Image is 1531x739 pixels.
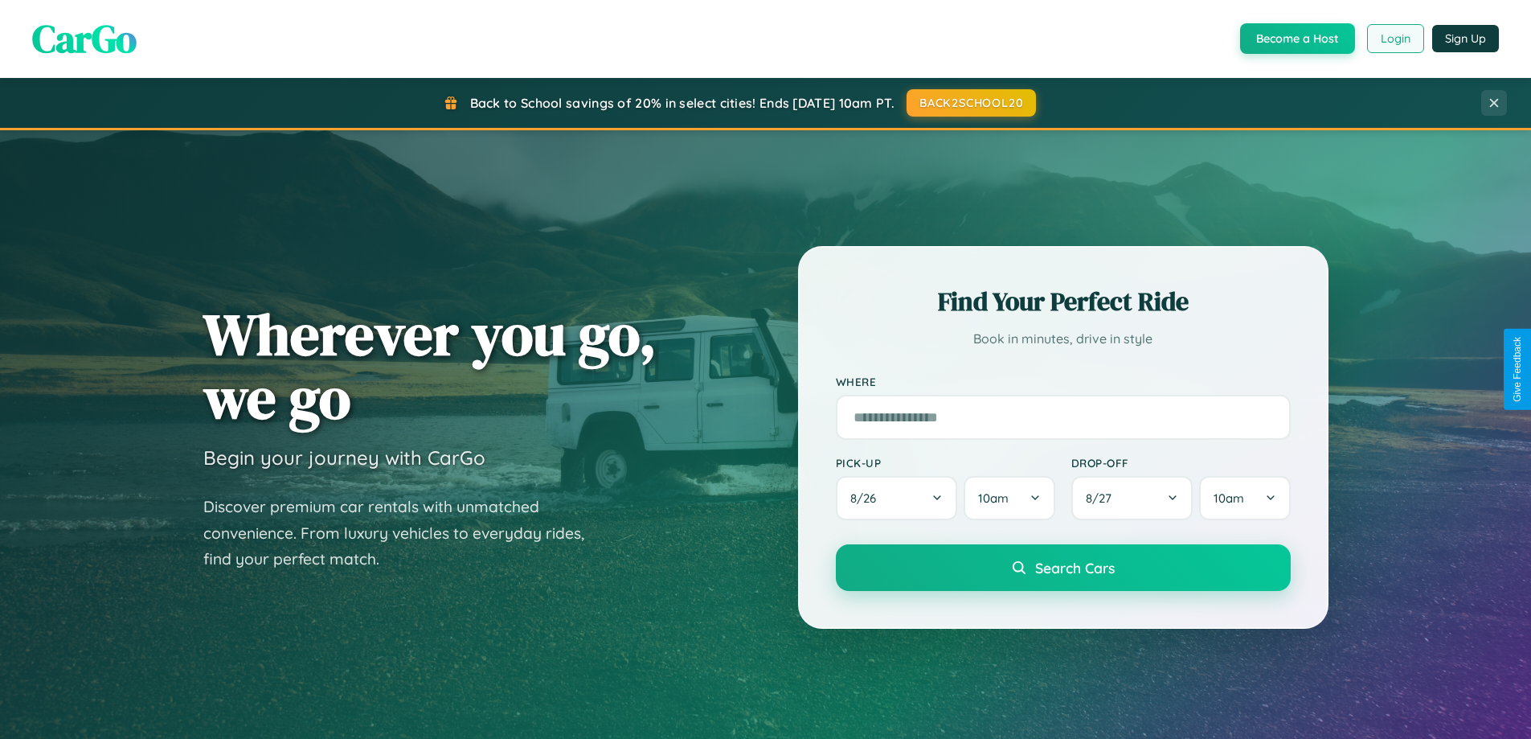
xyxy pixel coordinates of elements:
button: 10am [964,476,1054,520]
span: Back to School savings of 20% in select cities! Ends [DATE] 10am PT. [470,95,894,111]
label: Where [836,375,1291,388]
span: CarGo [32,12,137,65]
span: 8 / 27 [1086,491,1120,506]
span: Search Cars [1035,559,1115,577]
label: Drop-off [1071,456,1291,470]
p: Discover premium car rentals with unmatched convenience. From luxury vehicles to everyday rides, ... [203,494,605,573]
h2: Find Your Perfect Ride [836,284,1291,319]
button: 8/27 [1071,476,1193,520]
button: 10am [1199,476,1290,520]
button: Become a Host [1240,23,1355,54]
button: Login [1367,24,1424,53]
h1: Wherever you go, we go [203,302,657,429]
span: 8 / 26 [850,491,884,506]
label: Pick-up [836,456,1055,470]
span: 10am [978,491,1009,506]
p: Book in minutes, drive in style [836,327,1291,351]
h3: Begin your journey with CarGo [203,445,485,470]
div: Give Feedback [1512,337,1523,402]
button: 8/26 [836,476,958,520]
button: BACK2SCHOOL20 [907,89,1036,117]
button: Sign Up [1432,25,1499,52]
button: Search Cars [836,544,1291,591]
span: 10am [1214,491,1244,506]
